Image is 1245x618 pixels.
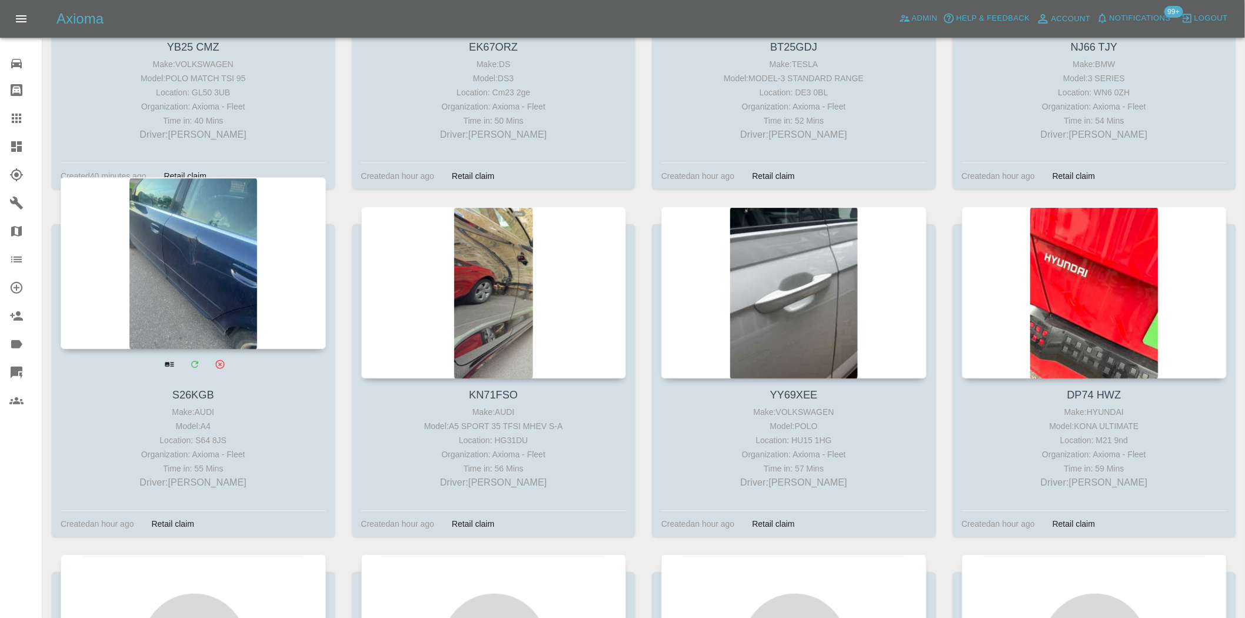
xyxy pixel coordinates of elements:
a: S26KGB [172,389,214,401]
div: Model: DS3 [364,71,624,85]
div: Time in: 52 Mins [664,114,924,128]
span: Notifications [1110,12,1171,25]
a: DP74 HWZ [1067,389,1121,401]
a: KN71FSO [469,389,518,401]
div: Created an hour ago [962,169,1036,183]
span: Account [1051,12,1091,26]
a: Admin [896,9,941,28]
div: Organization: Axioma - Fleet [64,99,323,114]
p: Driver: [PERSON_NAME] [364,476,624,490]
div: Location: WN6 0ZH [965,85,1224,99]
span: Help & Feedback [956,12,1030,25]
div: Model: MODEL-3 STANDARD RANGE [664,71,924,85]
div: Model: A5 SPORT 35 TFSI MHEV S-A [364,419,624,433]
p: Driver: [PERSON_NAME] [64,476,323,490]
div: Organization: Axioma - Fleet [965,447,1224,461]
div: Location: HU15 1HG [664,433,924,447]
p: Driver: [PERSON_NAME] [364,128,624,142]
div: Make: DS [364,57,624,71]
button: Notifications [1094,9,1174,28]
div: Organization: Axioma - Fleet [664,99,924,114]
div: Model: KONA ULTIMATE [965,419,1224,433]
span: Logout [1194,12,1228,25]
a: Modify [182,352,207,376]
div: Time in: 50 Mins [364,114,624,128]
div: Retail claim [143,517,203,531]
div: Organization: Axioma - Fleet [965,99,1224,114]
button: Logout [1179,9,1231,28]
div: Created 40 minutes ago [61,169,147,183]
div: Retail claim [744,169,804,183]
a: EK67ORZ [469,41,518,53]
div: Model: POLO [664,419,924,433]
span: 99+ [1164,6,1183,18]
div: Time in: 57 Mins [664,461,924,476]
div: Location: GL50 3UB [64,85,323,99]
div: Location: DE3 0BL [664,85,924,99]
div: Retail claim [1044,517,1104,531]
div: Location: Cm23 2ge [364,85,624,99]
h5: Axioma [56,9,104,28]
div: Model: POLO MATCH TSI 95 [64,71,323,85]
p: Driver: [PERSON_NAME] [64,128,323,142]
div: Time in: 55 Mins [64,461,323,476]
span: Admin [912,12,938,25]
div: Make: VOLKSWAGEN [664,405,924,419]
a: YY69XEE [770,389,818,401]
div: Organization: Axioma - Fleet [364,447,624,461]
div: Location: M21 9nd [965,433,1224,447]
button: Archive [208,352,232,376]
p: Driver: [PERSON_NAME] [664,476,924,490]
div: Time in: 56 Mins [364,461,624,476]
div: Make: AUDI [64,405,323,419]
a: View [157,352,181,376]
div: Organization: Axioma - Fleet [664,447,924,461]
button: Help & Feedback [940,9,1033,28]
div: Retail claim [744,517,804,531]
div: Retail claim [1044,169,1104,183]
a: NJ66 TJY [1071,41,1118,53]
div: Time in: 54 Mins [965,114,1224,128]
div: Organization: Axioma - Fleet [64,447,323,461]
button: Open drawer [7,5,35,33]
a: Account [1033,9,1094,28]
div: Make: AUDI [364,405,624,419]
p: Driver: [PERSON_NAME] [965,476,1224,490]
div: Retail claim [155,169,215,183]
div: Organization: Axioma - Fleet [364,99,624,114]
div: Time in: 40 Mins [64,114,323,128]
div: Make: HYUNDAI [965,405,1224,419]
p: Driver: [PERSON_NAME] [664,128,924,142]
div: Location: S64 8JS [64,433,323,447]
div: Model: 3 SERIES [965,71,1224,85]
div: Location: HG31DU [364,433,624,447]
div: Created an hour ago [61,517,134,531]
div: Created an hour ago [962,517,1036,531]
div: Make: BMW [965,57,1224,71]
div: Created an hour ago [361,169,435,183]
div: Make: TESLA [664,57,924,71]
a: BT25GDJ [770,41,817,53]
div: Retail claim [443,517,503,531]
div: Make: VOLKSWAGEN [64,57,323,71]
div: Time in: 59 Mins [965,461,1224,476]
div: Model: A4 [64,419,323,433]
div: Created an hour ago [661,169,735,183]
div: Created an hour ago [361,517,435,531]
div: Created an hour ago [661,517,735,531]
a: YB25 CMZ [167,41,219,53]
div: Retail claim [443,169,503,183]
p: Driver: [PERSON_NAME] [965,128,1224,142]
